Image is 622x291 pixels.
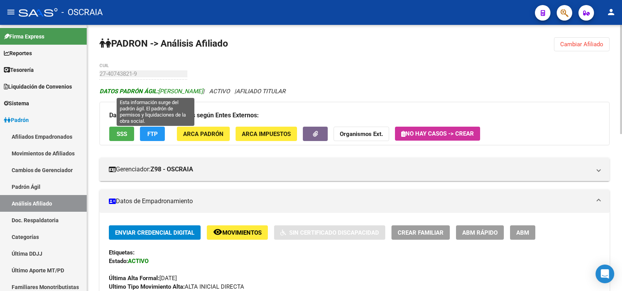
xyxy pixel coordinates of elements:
span: Crear Familiar [398,229,444,236]
span: ARCA Padrón [183,131,224,138]
span: Sistema [4,99,29,108]
mat-expansion-panel-header: Datos de Empadronamiento [100,190,610,213]
button: SSS [109,127,134,141]
span: ABM Rápido [462,229,498,236]
i: | ACTIVO | [100,88,285,95]
div: Open Intercom Messenger [596,265,614,283]
span: ALTA INICIAL DIRECTA [109,283,244,290]
mat-panel-title: Gerenciador: [109,165,591,174]
strong: Etiquetas: [109,249,135,256]
h3: Datos Personales y Afiliatorios según Entes Externos: [109,110,600,121]
span: Cambiar Afiliado [560,41,603,48]
span: [DATE] [109,275,177,282]
button: ARCA Impuestos [236,127,297,141]
span: SSS [117,131,127,138]
mat-icon: person [606,7,616,17]
button: Enviar Credencial Digital [109,225,201,240]
strong: Última Alta Formal: [109,275,159,282]
button: FTP [140,127,165,141]
mat-expansion-panel-header: Gerenciador:Z98 - OSCRAIA [100,158,610,181]
strong: ACTIVO [128,258,149,265]
button: ABM [510,225,535,240]
span: Liquidación de Convenios [4,82,72,91]
strong: Z98 - OSCRAIA [150,165,193,174]
button: Sin Certificado Discapacidad [274,225,385,240]
span: Tesorería [4,66,34,74]
span: ABM [516,229,529,236]
mat-panel-title: Datos de Empadronamiento [109,197,591,206]
mat-icon: remove_red_eye [213,227,222,237]
strong: PADRON -> Análisis Afiliado [100,38,228,49]
span: Reportes [4,49,32,58]
button: Crear Familiar [391,225,450,240]
button: Organismos Ext. [334,127,389,141]
strong: Organismos Ext. [340,131,383,138]
span: ARCA Impuestos [242,131,291,138]
span: - OSCRAIA [61,4,103,21]
strong: Estado: [109,258,128,265]
span: Padrón [4,116,29,124]
strong: DATOS PADRÓN ÁGIL: [100,88,158,95]
span: [PERSON_NAME] [100,88,203,95]
button: ARCA Padrón [177,127,230,141]
span: FTP [147,131,158,138]
span: AFILIADO TITULAR [236,88,285,95]
mat-icon: menu [6,7,16,17]
button: No hay casos -> Crear [395,127,480,141]
span: Movimientos [222,229,262,236]
span: Enviar Credencial Digital [115,229,194,236]
span: Firma Express [4,32,44,41]
button: ABM Rápido [456,225,504,240]
strong: Ultimo Tipo Movimiento Alta: [109,283,185,290]
span: No hay casos -> Crear [401,130,474,137]
button: Cambiar Afiliado [554,37,610,51]
span: Sin Certificado Discapacidad [289,229,379,236]
button: Movimientos [207,225,268,240]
